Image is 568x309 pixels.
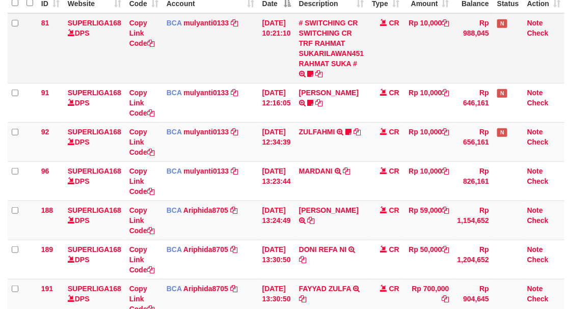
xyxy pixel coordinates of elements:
[527,295,549,303] a: Check
[497,19,507,28] span: Has Note
[453,161,493,201] td: Rp 826,161
[299,89,359,97] a: [PERSON_NAME]
[453,122,493,161] td: Rp 656,161
[68,167,121,175] a: SUPERLIGA168
[64,83,125,122] td: DPS
[184,19,229,27] a: mulyanti0133
[41,167,49,175] span: 96
[299,19,364,68] a: # SWITCHING CR SWITCHING CR TRF RAHMAT SUKARILAWAN451 RAHMAT SUKA #
[231,89,238,97] a: Copy mulyanti0133 to clipboard
[258,122,295,161] td: [DATE] 12:34:39
[403,13,453,83] td: Rp 10,000
[527,256,549,264] a: Check
[299,206,359,214] a: [PERSON_NAME]
[230,285,237,293] a: Copy Ariphida8705 to clipboard
[68,206,121,214] a: SUPERLIGA168
[64,13,125,83] td: DPS
[527,128,543,136] a: Note
[442,295,449,303] a: Copy Rp 700,000 to clipboard
[403,122,453,161] td: Rp 10,000
[316,70,323,78] a: Copy # SWITCHING CR SWITCHING CR TRF RAHMAT SUKARILAWAN451 RAHMAT SUKA # to clipboard
[231,19,238,27] a: Copy mulyanti0133 to clipboard
[167,128,182,136] span: BCA
[183,206,228,214] a: Ariphida8705
[167,285,182,293] span: BCA
[389,285,399,293] span: CR
[129,245,154,274] a: Copy Link Code
[527,245,543,254] a: Note
[258,161,295,201] td: [DATE] 13:23:44
[64,201,125,240] td: DPS
[183,245,228,254] a: Ariphida8705
[64,122,125,161] td: DPS
[497,128,507,137] span: Has Note
[389,19,399,27] span: CR
[527,285,543,293] a: Note
[403,240,453,279] td: Rp 50,000
[389,245,399,254] span: CR
[184,128,229,136] a: mulyanti0133
[527,19,543,27] a: Note
[230,245,237,254] a: Copy Ariphida8705 to clipboard
[129,89,154,117] a: Copy Link Code
[316,99,323,107] a: Copy RIYO RAHMAN to clipboard
[258,240,295,279] td: [DATE] 13:30:50
[129,128,154,156] a: Copy Link Code
[68,89,121,97] a: SUPERLIGA168
[497,89,507,98] span: Has Note
[258,13,295,83] td: [DATE] 10:21:10
[453,83,493,122] td: Rp 646,161
[299,285,351,293] a: FAYYAD ZULFA
[453,201,493,240] td: Rp 1,154,652
[442,167,449,175] a: Copy Rp 10,000 to clipboard
[258,201,295,240] td: [DATE] 13:24:49
[389,206,399,214] span: CR
[167,206,182,214] span: BCA
[41,19,49,27] span: 81
[167,89,182,97] span: BCA
[231,167,238,175] a: Copy mulyanti0133 to clipboard
[167,167,182,175] span: BCA
[453,240,493,279] td: Rp 1,204,652
[41,245,53,254] span: 189
[299,295,306,303] a: Copy FAYYAD ZULFA to clipboard
[403,161,453,201] td: Rp 10,000
[389,89,399,97] span: CR
[442,89,449,97] a: Copy Rp 10,000 to clipboard
[129,19,154,47] a: Copy Link Code
[354,128,361,136] a: Copy ZULFAHMI to clipboard
[231,128,238,136] a: Copy mulyanti0133 to clipboard
[527,89,543,97] a: Note
[442,245,449,254] a: Copy Rp 50,000 to clipboard
[258,83,295,122] td: [DATE] 12:16:05
[442,128,449,136] a: Copy Rp 10,000 to clipboard
[299,256,306,264] a: Copy DONI REFA NI to clipboard
[403,83,453,122] td: Rp 10,000
[129,167,154,195] a: Copy Link Code
[41,128,49,136] span: 92
[184,167,229,175] a: mulyanti0133
[230,206,237,214] a: Copy Ariphida8705 to clipboard
[308,216,315,224] a: Copy ADAM RAHIM to clipboard
[68,128,121,136] a: SUPERLIGA168
[299,245,347,254] a: DONI REFA NI
[64,240,125,279] td: DPS
[403,201,453,240] td: Rp 59,000
[343,167,350,175] a: Copy MARDANI to clipboard
[299,128,335,136] a: ZULFAHMI
[68,245,121,254] a: SUPERLIGA168
[183,285,228,293] a: Ariphida8705
[389,128,399,136] span: CR
[527,167,543,175] a: Note
[453,13,493,83] td: Rp 988,045
[167,245,182,254] span: BCA
[68,285,121,293] a: SUPERLIGA168
[527,99,549,107] a: Check
[68,19,121,27] a: SUPERLIGA168
[527,177,549,185] a: Check
[167,19,182,27] span: BCA
[41,89,49,97] span: 91
[41,206,53,214] span: 188
[184,89,229,97] a: mulyanti0133
[129,206,154,235] a: Copy Link Code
